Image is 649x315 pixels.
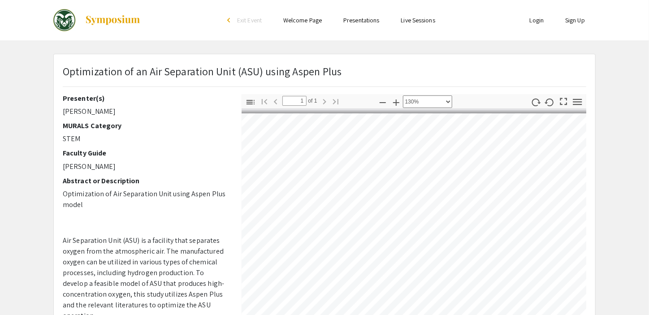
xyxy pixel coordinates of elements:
button: Go to Last Page [328,95,343,108]
button: Toggle Sidebar [243,95,258,108]
button: Go to First Page [257,95,272,108]
a: Login [530,16,544,24]
p: [PERSON_NAME] [63,161,228,172]
p: Optimization of Air Separation Unit using Aspen Plus model [63,189,228,210]
button: Previous Page [268,95,283,108]
button: Rotate Clockwise [528,95,544,108]
h2: Presenter(s) [63,94,228,103]
iframe: Chat [7,275,38,308]
a: Sign Up [565,16,585,24]
a: Multicultural Undergraduate Research Art and Leadership Symposium 2022 [53,9,141,31]
button: Zoom Out [375,95,390,108]
h2: Abstract or Description [63,177,228,185]
h2: MURALS Category [63,121,228,130]
button: Zoom In [389,95,404,108]
p: STEM [63,134,228,144]
a: Presentations [343,16,379,24]
input: Page [282,96,307,106]
button: Next Page [317,95,332,108]
img: Symposium by ForagerOne [85,15,141,26]
button: Rotate Counterclockwise [542,95,558,108]
select: Zoom [403,95,452,108]
p: Optimization of an Air Separation Unit (ASU) using Aspen Plus [63,63,342,79]
p: [PERSON_NAME] [63,106,228,117]
div: arrow_back_ios [227,17,233,23]
a: Welcome Page [283,16,322,24]
img: Multicultural Undergraduate Research Art and Leadership Symposium 2022 [53,9,76,31]
h2: Faculty Guide [63,149,228,157]
span: Exit Event [237,16,262,24]
a: Live Sessions [401,16,435,24]
button: Switch to Presentation Mode [556,94,571,107]
span: of 1 [307,96,317,106]
button: Tools [570,95,585,108]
